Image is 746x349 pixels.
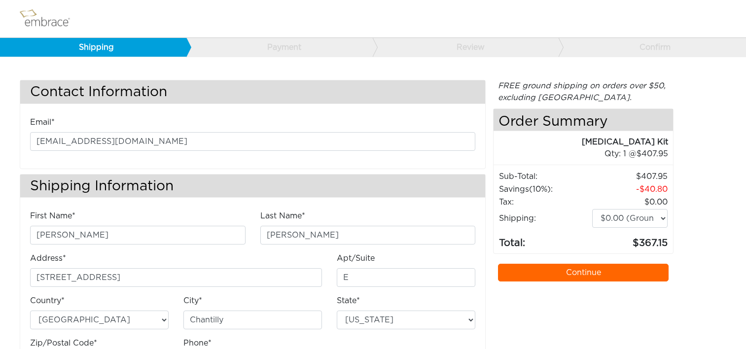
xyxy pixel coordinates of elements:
[183,337,212,349] label: Phone*
[558,38,745,57] a: Confirm
[498,228,592,251] td: Total:
[30,295,65,307] label: Country*
[498,264,669,281] a: Continue
[637,150,668,158] span: 407.95
[337,295,360,307] label: State*
[498,170,592,183] td: Sub-Total:
[372,38,559,57] a: Review
[17,6,81,31] img: logo.png
[186,38,372,57] a: Payment
[592,170,668,183] td: 407.95
[529,185,551,193] span: (10%)
[30,252,66,264] label: Address*
[20,80,485,104] h3: Contact Information
[30,210,75,222] label: First Name*
[494,109,673,131] h4: Order Summary
[592,183,668,196] td: 40.80
[183,295,202,307] label: City*
[498,183,592,196] td: Savings :
[30,337,97,349] label: Zip/Postal Code*
[494,136,668,148] div: [MEDICAL_DATA] Kit
[493,80,674,104] div: FREE ground shipping on orders over $50, excluding [GEOGRAPHIC_DATA].
[498,209,592,228] td: Shipping:
[506,148,668,160] div: 1 @
[592,228,668,251] td: 367.15
[260,210,305,222] label: Last Name*
[30,116,55,128] label: Email*
[20,174,485,198] h3: Shipping Information
[498,196,592,209] td: Tax:
[592,196,668,209] td: 0.00
[337,252,375,264] label: Apt/Suite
